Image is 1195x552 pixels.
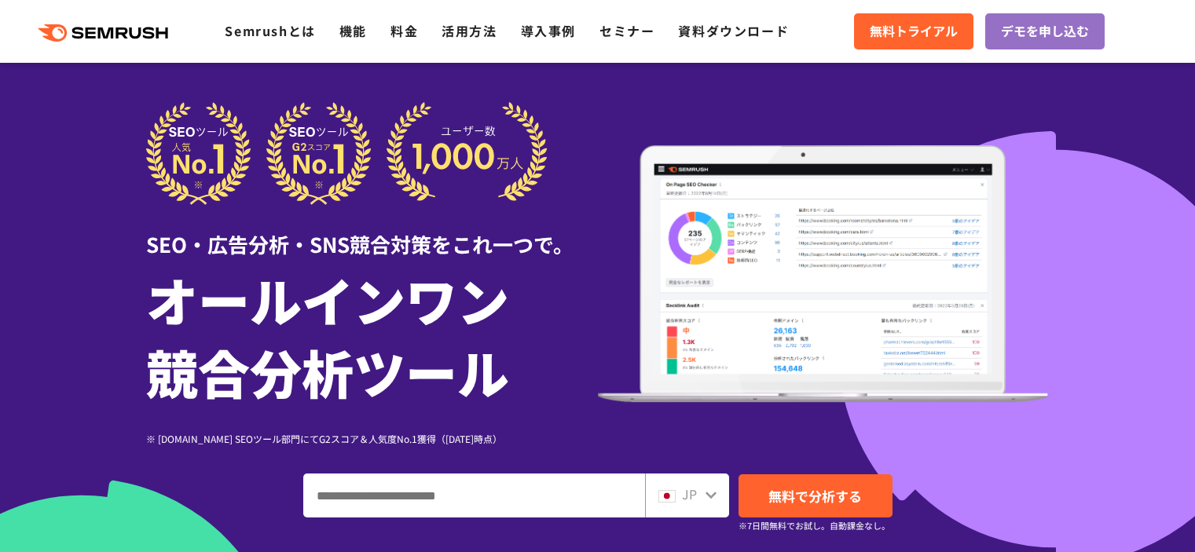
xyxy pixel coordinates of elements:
[390,21,418,40] a: 料金
[304,474,644,517] input: ドメイン、キーワードまたはURLを入力してください
[682,484,697,503] span: JP
[678,21,789,40] a: 資料ダウンロード
[870,21,958,42] span: 無料トライアル
[768,486,862,506] span: 無料で分析する
[146,431,598,446] div: ※ [DOMAIN_NAME] SEOツール部門にてG2スコア＆人気度No.1獲得（[DATE]時点）
[442,21,497,40] a: 活用方法
[739,474,893,517] a: 無料で分析する
[985,13,1105,49] a: デモを申し込む
[1001,21,1089,42] span: デモを申し込む
[599,21,654,40] a: セミナー
[339,21,367,40] a: 機能
[854,13,973,49] a: 無料トライアル
[146,263,598,408] h1: オールインワン 競合分析ツール
[521,21,576,40] a: 導入事例
[739,518,890,533] small: ※7日間無料でお試し。自動課金なし。
[225,21,315,40] a: Semrushとは
[146,205,598,259] div: SEO・広告分析・SNS競合対策をこれ一つで。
